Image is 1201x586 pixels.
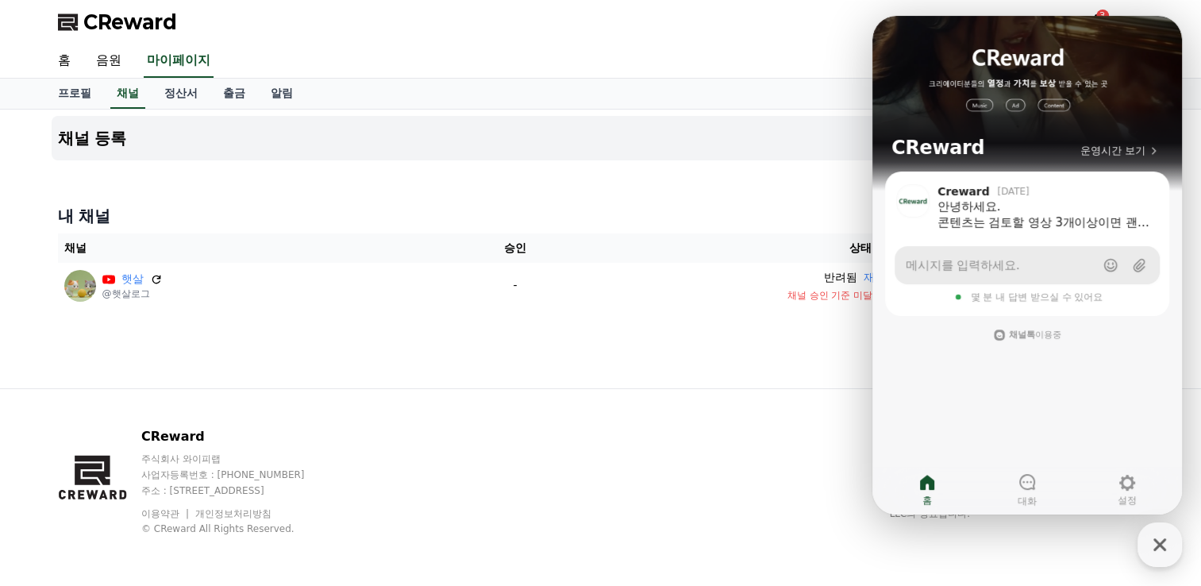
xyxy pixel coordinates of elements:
[577,233,1143,263] th: 상태
[141,468,335,481] p: 사업자등록번호 : [PHONE_NUMBER]
[460,277,572,294] p: -
[141,453,335,465] p: 주식회사 와이피랩
[58,129,127,147] h4: 채널 등록
[210,79,258,109] a: 출금
[872,16,1182,515] iframe: Channel chat
[45,44,83,78] a: 홈
[58,10,177,35] a: CReward
[824,269,857,286] p: 반려됨
[141,522,335,535] p: © CReward All Rights Reserved.
[195,508,271,519] a: 개인정보처리방침
[58,233,453,263] th: 채널
[1096,10,1109,22] div: 3
[45,79,104,109] a: 프로필
[52,116,1150,160] button: 채널 등록
[83,44,134,78] a: 음원
[141,508,191,519] a: 이용약관
[144,44,214,78] a: 마이페이지
[583,289,1137,302] p: 채널 승인 기준 미달 (콘텐츠 부족)
[64,270,96,302] img: 햇살
[258,79,306,109] a: 알림
[1087,13,1106,32] a: 3
[83,10,177,35] span: CReward
[453,233,578,263] th: 승인
[141,484,335,497] p: 주소 : [STREET_ADDRESS]
[58,205,1144,227] h4: 내 채널
[864,269,897,286] button: 재신청
[102,287,163,300] p: @햇살로그
[121,271,144,287] a: 햇살
[152,79,210,109] a: 정산서
[110,79,145,109] a: 채널
[141,427,335,446] p: CReward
